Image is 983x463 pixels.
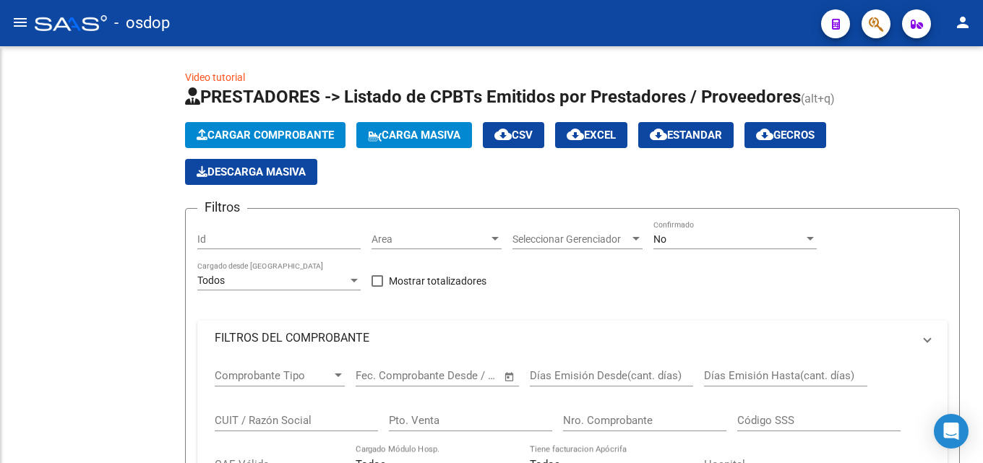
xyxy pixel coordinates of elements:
[954,14,971,31] mat-icon: person
[215,369,332,382] span: Comprobante Tipo
[494,126,512,143] mat-icon: cloud_download
[185,159,317,185] button: Descarga Masiva
[114,7,170,39] span: - osdop
[801,92,835,105] span: (alt+q)
[215,330,913,346] mat-panel-title: FILTROS DEL COMPROBANTE
[356,122,472,148] button: Carga Masiva
[555,122,627,148] button: EXCEL
[12,14,29,31] mat-icon: menu
[567,129,616,142] span: EXCEL
[185,159,317,185] app-download-masive: Descarga masiva de comprobantes (adjuntos)
[502,368,518,385] button: Open calendar
[494,129,533,142] span: CSV
[567,126,584,143] mat-icon: cloud_download
[427,369,497,382] input: Fecha fin
[372,233,489,246] span: Area
[756,129,815,142] span: Gecros
[185,87,801,107] span: PRESTADORES -> Listado de CPBTs Emitidos por Prestadores / Proveedores
[650,129,722,142] span: Estandar
[197,274,225,286] span: Todos
[653,233,666,245] span: No
[185,72,245,83] a: Video tutorial
[197,197,247,217] h3: Filtros
[197,165,306,178] span: Descarga Masiva
[638,122,734,148] button: Estandar
[368,129,460,142] span: Carga Masiva
[934,414,969,449] div: Open Intercom Messenger
[512,233,630,246] span: Seleccionar Gerenciador
[356,369,414,382] input: Fecha inicio
[483,122,544,148] button: CSV
[744,122,826,148] button: Gecros
[389,272,486,290] span: Mostrar totalizadores
[185,122,345,148] button: Cargar Comprobante
[197,129,334,142] span: Cargar Comprobante
[650,126,667,143] mat-icon: cloud_download
[197,321,948,355] mat-expansion-panel-header: FILTROS DEL COMPROBANTE
[756,126,773,143] mat-icon: cloud_download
